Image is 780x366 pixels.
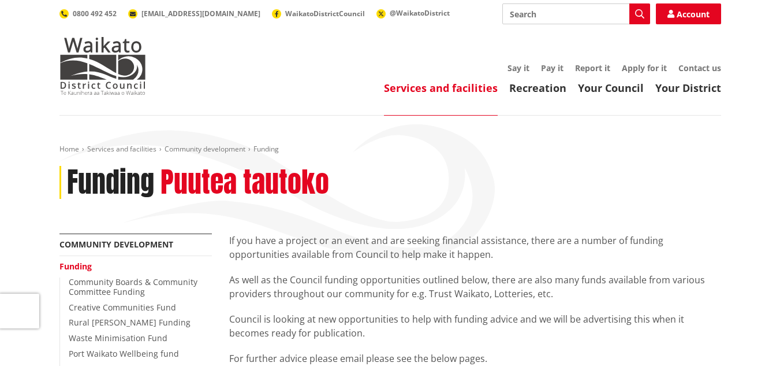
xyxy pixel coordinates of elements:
a: Port Waikato Wellbeing fund [69,348,179,359]
span: Funding [253,144,279,154]
a: [EMAIL_ADDRESS][DOMAIN_NAME] [128,9,260,19]
nav: breadcrumb [59,145,721,154]
a: Creative Communities Fund [69,302,176,313]
a: Apply for it [622,62,667,73]
a: Services and facilities [87,144,156,154]
a: Your District [655,81,721,95]
a: 0800 492 452 [59,9,117,19]
p: Council is looking at new opportunities to help with funding advice and we will be advertising th... [229,312,721,340]
a: Services and facilities [384,81,498,95]
span: 0800 492 452 [73,9,117,19]
a: Waste Minimisation Fund [69,332,167,343]
a: Pay it [541,62,563,73]
p: For further advice please email please see the below pages. [229,352,721,365]
p: As well as the Council funding opportunities outlined below, there are also many funds available ... [229,273,721,301]
h1: Funding [67,166,154,199]
img: Waikato District Council - Te Kaunihera aa Takiwaa o Waikato [59,37,146,95]
a: Funding [59,261,92,272]
a: Community development [165,144,245,154]
a: Recreation [509,81,566,95]
a: Community development [59,239,173,250]
a: Your Council [578,81,644,95]
h2: Puutea tautoko [161,166,329,199]
p: If you have a project or an event and are seeking financial assistance, there are a number of fun... [229,234,721,261]
a: Report it [575,62,610,73]
span: @WaikatoDistrict [390,8,450,18]
a: WaikatoDistrictCouncil [272,9,365,19]
a: Rural [PERSON_NAME] Funding [69,317,191,328]
span: WaikatoDistrictCouncil [285,9,365,19]
a: Home [59,144,79,154]
a: Community Boards & Community Committee Funding [69,276,197,297]
input: Search input [502,3,650,24]
a: Contact us [678,62,721,73]
a: Account [656,3,721,24]
a: Say it [507,62,529,73]
span: [EMAIL_ADDRESS][DOMAIN_NAME] [141,9,260,19]
a: @WaikatoDistrict [376,8,450,18]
